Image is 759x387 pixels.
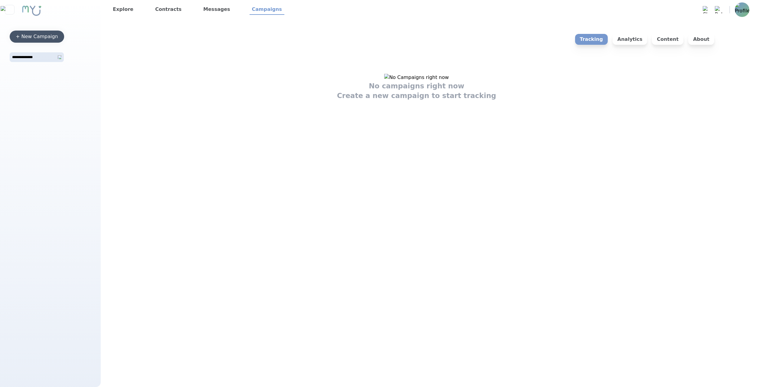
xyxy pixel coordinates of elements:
img: Close sidebar [1,6,18,13]
p: Content [652,34,683,45]
p: Tracking [575,34,608,45]
h1: Create a new campaign to start tracking [337,91,496,100]
a: Messages [201,5,232,15]
img: Chat [703,6,710,13]
a: Explore [110,5,136,15]
h1: No campaigns right now [369,81,464,91]
p: About [688,34,714,45]
button: + New Campaign [10,31,64,43]
img: No Campaigns right now [384,74,449,81]
a: Contracts [153,5,184,15]
img: Bell [715,6,722,13]
p: Analytics [613,34,647,45]
img: Profile [735,2,749,17]
a: Campaigns [250,5,284,15]
div: + New Campaign [16,33,58,40]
